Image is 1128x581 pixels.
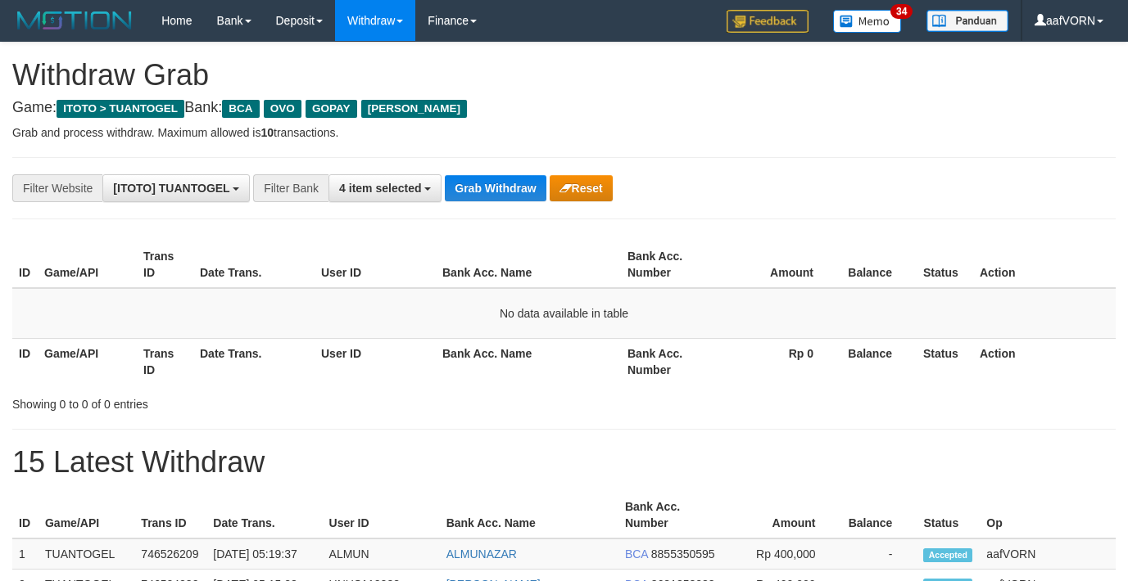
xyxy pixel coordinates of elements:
[973,338,1116,385] th: Action
[222,100,259,118] span: BCA
[621,241,720,288] th: Bank Acc. Number
[917,338,973,385] th: Status
[440,492,618,538] th: Bank Acc. Name
[38,338,137,385] th: Game/API
[550,175,613,201] button: Reset
[12,124,1116,141] p: Grab and process withdraw. Maximum allowed is transactions.
[57,100,184,118] span: ITOTO > TUANTOGEL
[727,10,809,33] img: Feedback.jpg
[980,492,1116,538] th: Op
[12,59,1116,92] h1: Withdraw Grab
[726,538,840,570] td: Rp 400,000
[306,100,357,118] span: GOPAY
[12,446,1116,479] h1: 15 Latest Withdraw
[436,338,621,385] th: Bank Acc. Name
[260,126,274,139] strong: 10
[12,288,1116,339] td: No data available in table
[12,8,137,33] img: MOTION_logo.png
[436,241,621,288] th: Bank Acc. Name
[840,538,917,570] td: -
[315,338,436,385] th: User ID
[651,547,715,561] span: Copy 8855350595 to clipboard
[446,547,517,561] a: ALMUNAZAR
[12,174,102,202] div: Filter Website
[323,538,440,570] td: ALMUN
[328,174,442,202] button: 4 item selected
[621,338,720,385] th: Bank Acc. Number
[12,241,38,288] th: ID
[206,538,322,570] td: [DATE] 05:19:37
[193,241,315,288] th: Date Trans.
[102,174,250,202] button: [ITOTO] TUANTOGEL
[618,492,726,538] th: Bank Acc. Number
[323,492,440,538] th: User ID
[445,175,546,201] button: Grab Withdraw
[625,547,648,561] span: BCA
[206,492,322,538] th: Date Trans.
[840,492,917,538] th: Balance
[361,100,467,118] span: [PERSON_NAME]
[726,492,840,538] th: Amount
[838,338,917,385] th: Balance
[38,241,137,288] th: Game/API
[973,241,1116,288] th: Action
[720,241,838,288] th: Amount
[339,182,421,195] span: 4 item selected
[917,241,973,288] th: Status
[137,241,193,288] th: Trans ID
[12,100,1116,116] h4: Game: Bank:
[39,492,134,538] th: Game/API
[113,182,229,195] span: [ITOTO] TUANTOGEL
[923,548,972,562] span: Accepted
[193,338,315,385] th: Date Trans.
[917,492,980,538] th: Status
[890,4,913,19] span: 34
[838,241,917,288] th: Balance
[134,492,206,538] th: Trans ID
[315,241,436,288] th: User ID
[134,538,206,570] td: 746526209
[12,390,458,412] div: Showing 0 to 0 of 0 entries
[833,10,902,33] img: Button%20Memo.svg
[264,100,301,118] span: OVO
[980,538,1116,570] td: aafVORN
[39,538,134,570] td: TUANTOGEL
[12,338,38,385] th: ID
[720,338,838,385] th: Rp 0
[926,10,1008,32] img: panduan.png
[12,492,39,538] th: ID
[253,174,328,202] div: Filter Bank
[137,338,193,385] th: Trans ID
